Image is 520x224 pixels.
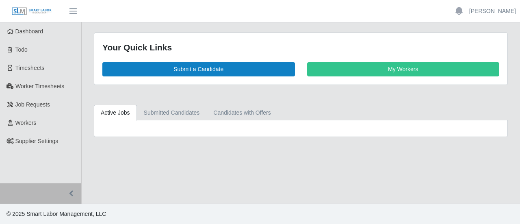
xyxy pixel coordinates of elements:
a: My Workers [307,62,500,76]
span: Worker Timesheets [15,83,64,89]
a: Candidates with Offers [206,105,277,121]
span: Workers [15,120,37,126]
a: [PERSON_NAME] [469,7,516,15]
span: Dashboard [15,28,43,35]
a: Submit a Candidate [102,62,295,76]
a: Active Jobs [94,105,137,121]
div: Your Quick Links [102,41,499,54]
span: Job Requests [15,101,50,108]
span: Supplier Settings [15,138,58,144]
span: Todo [15,46,28,53]
a: Submitted Candidates [137,105,207,121]
span: © 2025 Smart Labor Management, LLC [6,211,106,217]
img: SLM Logo [11,7,52,16]
span: Timesheets [15,65,45,71]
